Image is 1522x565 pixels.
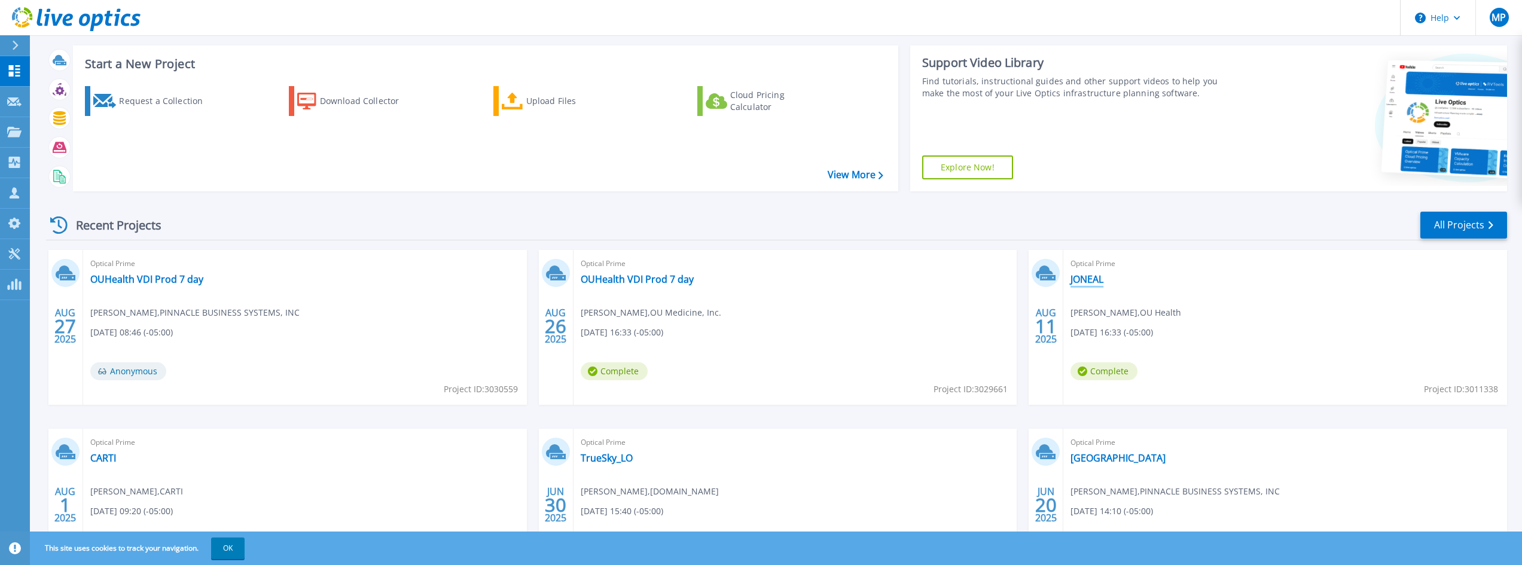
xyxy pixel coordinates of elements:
span: This site uses cookies to track your navigation. [33,537,245,559]
a: Upload Files [493,86,627,116]
span: [DATE] 16:33 (-05:00) [581,326,663,339]
button: OK [211,537,245,559]
a: [GEOGRAPHIC_DATA] [1070,452,1166,464]
span: Optical Prime [1070,257,1500,270]
span: Anonymous [90,362,166,380]
div: AUG 2025 [1035,304,1057,348]
div: Find tutorials, instructional guides and other support videos to help you make the most of your L... [922,75,1231,99]
span: 27 [54,321,76,331]
div: Upload Files [526,89,622,113]
a: TrueSky_LO [581,452,633,464]
span: Project ID: 3029661 [934,383,1008,396]
a: View More [828,169,883,181]
span: Optical Prime [90,436,520,449]
span: [DATE] 15:40 (-05:00) [581,505,663,518]
span: 30 [545,500,566,510]
span: [PERSON_NAME] , CARTI [90,485,183,498]
a: OUHealth VDI Prod 7 day [90,273,203,285]
div: Recent Projects [46,210,178,240]
div: AUG 2025 [544,304,567,348]
div: JUN 2025 [544,483,567,527]
span: Complete [581,362,648,380]
a: Explore Now! [922,155,1013,179]
span: [PERSON_NAME] , OU Medicine, Inc. [581,306,721,319]
span: Optical Prime [1070,436,1500,449]
span: [DATE] 09:20 (-05:00) [90,505,173,518]
div: Support Video Library [922,55,1231,71]
a: Download Collector [289,86,422,116]
a: Cloud Pricing Calculator [697,86,831,116]
a: All Projects [1420,212,1507,239]
div: Download Collector [320,89,416,113]
span: [PERSON_NAME] , PINNACLE BUSINESS SYSTEMS, INC [90,306,300,319]
span: Optical Prime [581,257,1010,270]
span: 26 [545,321,566,331]
span: [DATE] 16:33 (-05:00) [1070,326,1153,339]
div: AUG 2025 [54,304,77,348]
div: Request a Collection [119,89,215,113]
div: Cloud Pricing Calculator [730,89,826,113]
a: Request a Collection [85,86,218,116]
span: Project ID: 3030559 [444,383,518,396]
a: JONEAL [1070,273,1103,285]
span: Project ID: 3011338 [1424,383,1498,396]
span: Complete [1070,362,1137,380]
span: [PERSON_NAME] , OU Health [1070,306,1181,319]
div: AUG 2025 [54,483,77,527]
a: CARTI [90,452,116,464]
span: [DATE] 14:10 (-05:00) [1070,505,1153,518]
span: Optical Prime [581,436,1010,449]
div: JUN 2025 [1035,483,1057,527]
span: 1 [60,500,71,510]
span: 20 [1035,500,1057,510]
span: [PERSON_NAME] , [DOMAIN_NAME] [581,485,719,498]
span: [DATE] 08:46 (-05:00) [90,326,173,339]
span: Optical Prime [90,257,520,270]
a: OUHealth VDI Prod 7 day [581,273,694,285]
h3: Start a New Project [85,57,883,71]
span: 11 [1035,321,1057,331]
span: [PERSON_NAME] , PINNACLE BUSINESS SYSTEMS, INC [1070,485,1280,498]
span: MP [1492,13,1506,22]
